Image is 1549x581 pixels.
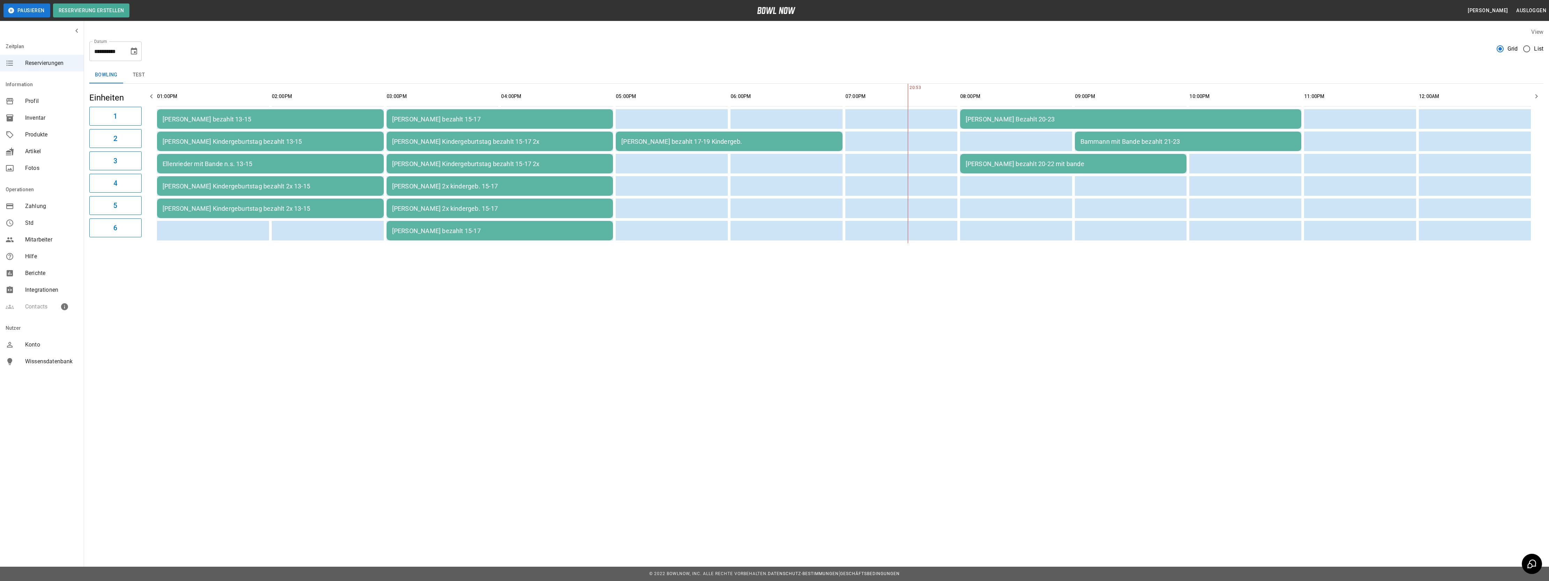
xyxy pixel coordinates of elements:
button: 1 [89,107,142,126]
div: [PERSON_NAME] Kindergeburtstag bezahlt 2x 13-15 [163,183,378,190]
button: Bowling [89,67,123,83]
th: 09:00PM [1075,87,1187,106]
th: 07:00PM [845,87,957,106]
th: 11:00PM [1304,87,1416,106]
span: Artikel [25,147,78,156]
button: 5 [89,196,142,215]
th: 06:00PM [731,87,843,106]
th: 01:00PM [157,87,269,106]
button: Choose date, selected date is 27. Sep. 2025 [127,44,141,58]
span: © 2022 BowlNow, Inc. Alle Rechte vorbehalten. [649,571,768,576]
button: 2 [89,129,142,148]
label: View [1531,29,1543,35]
h6: 2 [113,133,117,144]
span: Integrationen [25,286,78,294]
span: Inventar [25,114,78,122]
div: [PERSON_NAME] bezahlt 15-17 [392,227,608,234]
div: [PERSON_NAME] Kindergeburtstag bezahlt 15-17 2x [392,138,608,145]
span: Grid [1507,45,1518,53]
span: Produkte [25,131,78,139]
h5: Einheiten [89,92,142,103]
h6: 6 [113,222,117,233]
th: 10:00PM [1189,87,1301,106]
a: Geschäftsbedingungen [840,571,900,576]
th: 02:00PM [272,87,384,106]
div: Ellenrieder mit Bande n.s. 13-15 [163,160,378,167]
div: [PERSON_NAME] 2x kindergeb. 15-17 [392,205,608,212]
a: Datenschutz-Bestimmungen [768,571,839,576]
th: 08:00PM [960,87,1072,106]
span: Mitarbeiter [25,236,78,244]
span: Reservierungen [25,59,78,67]
div: [PERSON_NAME] 2x kindergeb. 15-17 [392,183,608,190]
span: List [1534,45,1543,53]
button: 3 [89,151,142,170]
button: Ausloggen [1513,4,1549,17]
button: 6 [89,218,142,237]
button: test [123,67,155,83]
span: Zahlung [25,202,78,210]
span: Berichte [25,269,78,277]
img: logo [757,7,795,14]
h6: 3 [113,155,117,166]
button: Pausieren [3,3,50,17]
button: [PERSON_NAME] [1465,4,1511,17]
div: [PERSON_NAME] Kindergeburtstag bezahlt 13-15 [163,138,378,145]
th: 04:00PM [501,87,613,106]
div: [PERSON_NAME] Kindergeburtstag bezahlt 15-17 2x [392,160,608,167]
div: [PERSON_NAME] bezahlt 17-19 Kindergeb. [621,138,837,145]
div: Bammann mit Bande bezahlt 21-23 [1080,138,1296,145]
span: Konto [25,341,78,349]
button: 4 [89,174,142,193]
h6: 4 [113,178,117,189]
h6: 5 [113,200,117,211]
h6: 1 [113,111,117,122]
table: sticky table [154,84,1534,243]
span: Wissensdatenbank [25,357,78,366]
div: [PERSON_NAME] bezahlt 15-17 [392,116,608,123]
div: [PERSON_NAME] bezahlt 13-15 [163,116,378,123]
th: 05:00PM [616,87,728,106]
div: [PERSON_NAME] Kindergeburtstag bezahlt 2x 13-15 [163,205,378,212]
span: Hilfe [25,252,78,261]
button: Reservierung erstellen [53,3,130,17]
span: Profil [25,97,78,105]
th: 03:00PM [387,87,499,106]
th: 12:00AM [1419,87,1531,106]
span: 20:53 [908,84,910,91]
div: inventory tabs [89,67,1543,83]
div: [PERSON_NAME] bezahlt 20-22 mit bande [966,160,1181,167]
span: Fotos [25,164,78,172]
span: Std [25,219,78,227]
div: [PERSON_NAME] Bezahlt 20-23 [966,116,1296,123]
